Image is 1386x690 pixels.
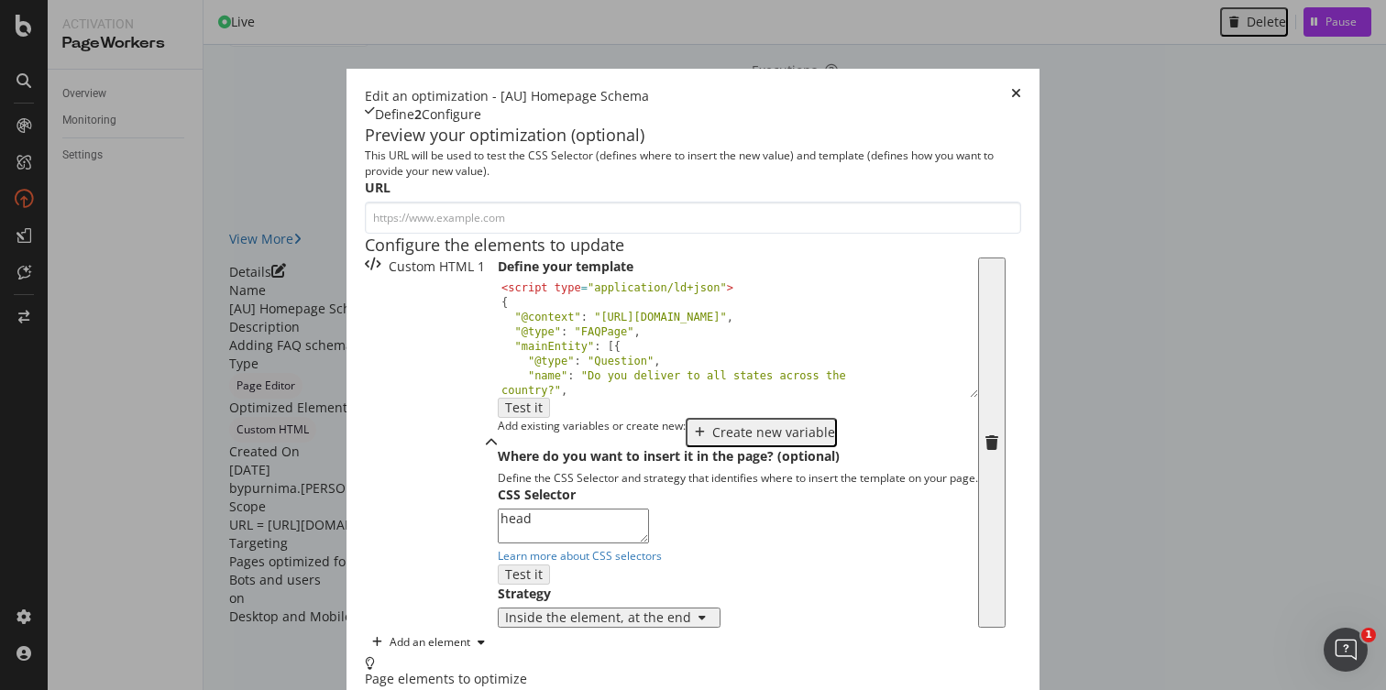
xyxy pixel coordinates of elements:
[498,418,686,447] div: Add existing variables or create new:
[1011,87,1021,105] div: times
[365,202,1021,234] input: https://www.example.com
[498,608,720,628] button: Inside the element, at the end
[422,105,481,124] div: Configure
[365,124,1021,148] div: Preview your optimization (optional)
[365,628,492,657] button: Add an element
[505,610,691,625] div: Inside the element, at the end
[712,425,835,440] div: Create new variable
[505,400,543,415] div: Test it
[498,564,550,585] button: Test it
[1361,628,1376,642] span: 1
[498,548,662,564] a: Learn more about CSS selectors
[498,398,550,418] button: Test it
[498,509,649,543] textarea: head
[365,234,1021,257] div: Configure the elements to update
[498,470,978,486] div: Define the CSS Selector and strategy that identifies where to insert the template on your page.
[498,486,576,504] label: CSS Selector
[389,257,485,628] div: Custom HTML 1
[414,105,422,124] div: 2
[498,447,840,465] label: Where do you want to insert it in the page? (optional)
[505,567,543,582] div: Test it
[390,637,470,648] div: Add an element
[375,105,414,124] div: Define
[365,179,390,197] label: URL
[686,418,837,447] button: Create new variable
[498,257,633,276] label: Define your template
[498,585,551,603] label: Strategy
[1324,628,1368,672] iframe: Intercom live chat
[365,670,1021,688] div: Page elements to optimize
[365,87,649,105] div: Edit an optimization - [AU] Homepage Schema
[365,148,1021,179] div: This URL will be used to test the CSS Selector (defines where to insert the new value) and templa...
